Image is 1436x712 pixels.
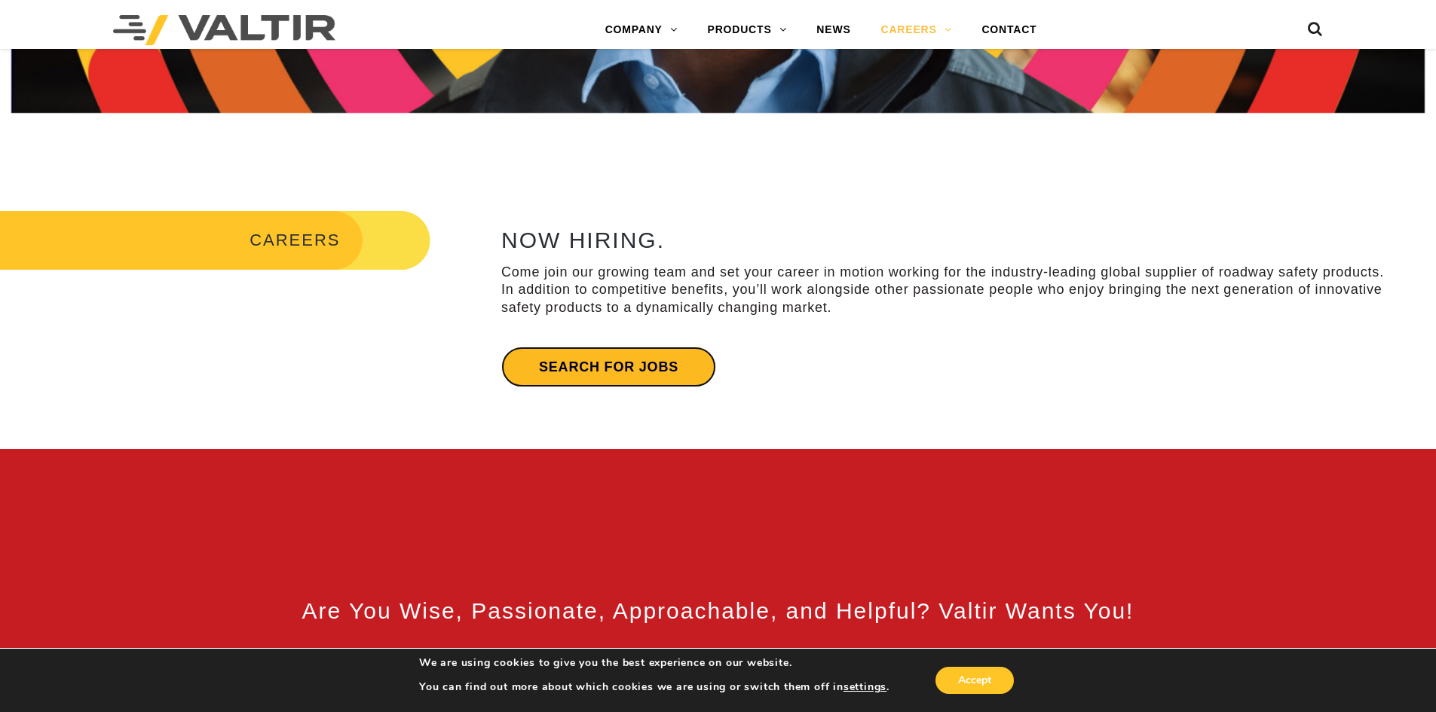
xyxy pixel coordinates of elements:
a: Search for jobs [501,347,716,387]
span: Are You Wise, Passionate, Approachable, and Helpful? Valtir Wants You! [302,598,1134,623]
p: Come join our growing team and set your career in motion working for the industry-leading global ... [501,264,1395,316]
a: NEWS [801,15,865,45]
a: PRODUCTS [693,15,802,45]
a: CAREERS [866,15,967,45]
h2: NOW HIRING. [501,228,1395,252]
p: You can find out more about which cookies we are using or switch them off in . [419,680,889,694]
img: Valtir [113,15,335,45]
button: settings [844,680,886,694]
a: COMPANY [590,15,693,45]
p: We are using cookies to give you the best experience on our website. [419,656,889,670]
button: Accept [935,667,1014,694]
a: CONTACT [966,15,1052,45]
